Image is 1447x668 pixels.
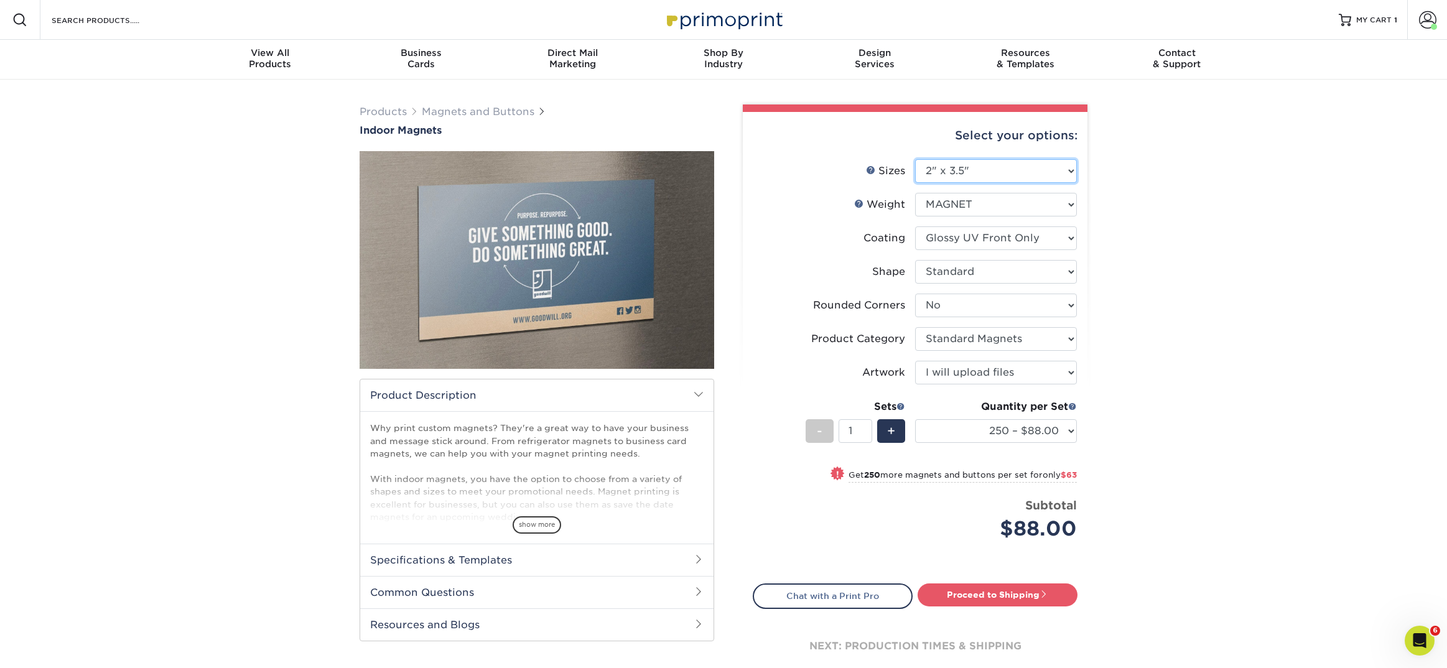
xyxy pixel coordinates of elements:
a: Proceed to Shipping [918,583,1077,606]
span: Indoor Magnets [360,124,442,136]
iframe: Intercom live chat [1405,626,1435,656]
a: Shop ByIndustry [648,40,799,80]
div: Services [799,47,950,70]
h2: Specifications & Templates [360,544,714,576]
h2: Common Questions [360,576,714,608]
div: Select your options: [753,112,1077,159]
div: Cards [346,47,497,70]
a: Resources& Templates [950,40,1101,80]
span: 6 [1430,626,1440,636]
div: Coating [863,231,905,246]
div: Industry [648,47,799,70]
div: Shape [872,264,905,279]
div: Artwork [862,365,905,380]
h2: Product Description [360,379,714,411]
h2: Resources and Blogs [360,608,714,641]
small: Get more magnets and buttons per set for [849,470,1077,483]
strong: 250 [864,470,880,480]
span: MY CART [1356,15,1392,26]
div: $88.00 [924,514,1077,544]
span: Design [799,47,950,58]
div: Sizes [866,164,905,179]
span: - [817,422,822,440]
span: $63 [1061,470,1077,480]
a: DesignServices [799,40,950,80]
div: Products [195,47,346,70]
div: Sets [806,399,905,414]
span: 1 [1394,16,1397,24]
span: Resources [950,47,1101,58]
input: SEARCH PRODUCTS..... [50,12,172,27]
a: Chat with a Print Pro [753,583,913,608]
div: Rounded Corners [813,298,905,313]
a: Magnets and Buttons [422,106,534,118]
span: show more [513,516,561,533]
span: Business [346,47,497,58]
span: only [1043,470,1077,480]
div: Marketing [497,47,648,70]
a: Indoor Magnets [360,124,714,136]
div: & Support [1101,47,1252,70]
span: ! [836,468,839,481]
div: & Templates [950,47,1101,70]
img: Indoor Magnets 01 [360,137,714,383]
span: Contact [1101,47,1252,58]
div: Quantity per Set [915,399,1077,414]
a: Products [360,106,407,118]
strong: Subtotal [1025,498,1077,512]
div: Product Category [811,332,905,346]
a: Direct MailMarketing [497,40,648,80]
div: Weight [854,197,905,212]
a: Contact& Support [1101,40,1252,80]
img: Primoprint [661,6,786,33]
span: View All [195,47,346,58]
span: Direct Mail [497,47,648,58]
iframe: Google Customer Reviews [3,630,106,664]
p: Why print custom magnets? They're a great way to have your business and message stick around. Fro... [370,422,704,523]
span: + [887,422,895,440]
a: View AllProducts [195,40,346,80]
a: BusinessCards [346,40,497,80]
span: Shop By [648,47,799,58]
